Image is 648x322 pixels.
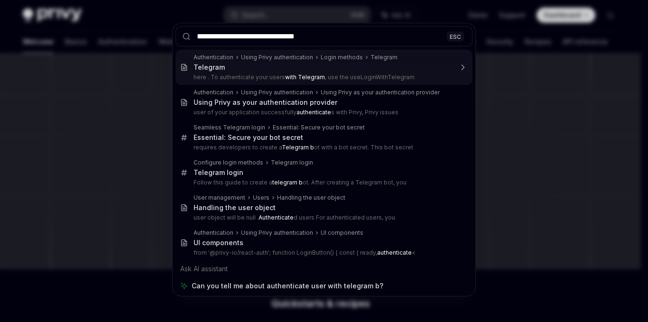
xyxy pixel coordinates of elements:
[241,54,313,61] div: Using Privy authentication
[377,249,416,256] mark: <
[194,249,453,257] p: from '@privy-io/react-auth'; function LoginButton() { const { ready,
[194,144,453,151] p: requires developers to create a ot with a bot secret. This bot secret
[277,194,345,202] div: Handling the user object
[282,144,314,151] b: Telegram b
[194,239,243,247] div: UI components
[194,203,276,212] div: Handling the user object
[253,194,269,202] div: Users
[194,63,225,72] div: Telegram
[321,54,363,61] div: Login methods
[370,54,398,61] div: Telegram
[272,179,303,186] b: telegram b
[194,74,453,81] p: here . To authenticate your users , use the useLoginWithTelegram
[176,260,472,277] div: Ask AI assistant
[321,89,440,96] div: Using Privy as your authentication provider
[271,159,313,166] div: Telegram login
[194,179,453,186] p: Follow this guide to create a ot. After creating a Telegram bot, you
[194,54,233,61] div: Authentication
[194,133,303,142] div: Essential: Secure your bot secret
[194,98,337,107] div: Using Privy as your authentication provider
[447,31,464,41] div: ESC
[194,124,265,131] div: Seamless Telegram login
[194,159,263,166] div: Configure login methods
[194,194,245,202] div: User management
[273,124,365,131] div: Essential: Secure your bot secret
[241,89,313,96] div: Using Privy authentication
[321,229,363,237] div: UI components
[194,214,453,221] p: user object will be null . d users For authenticated users, you
[241,229,313,237] div: Using Privy authentication
[377,249,412,256] b: authenticate
[194,89,233,96] div: Authentication
[285,74,325,81] b: with Telegram
[194,229,233,237] div: Authentication
[296,109,331,116] b: authenticate
[194,109,453,116] p: user of your application successfully s with Privy, Privy issues
[259,214,294,221] b: Authenticate
[192,281,383,291] span: Can you tell me about authenticate user with telegram b?
[194,168,243,177] div: Telegram login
